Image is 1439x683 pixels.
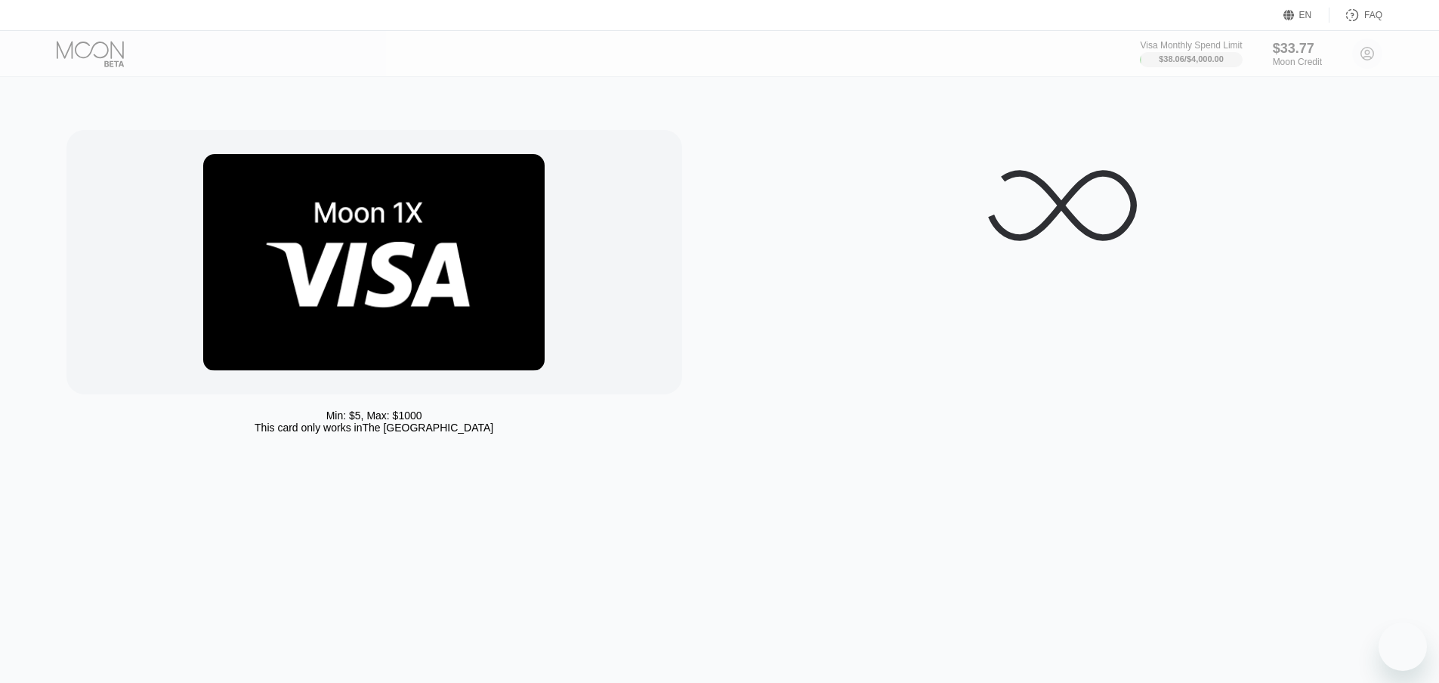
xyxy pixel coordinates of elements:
[1140,40,1242,67] div: Visa Monthly Spend Limit$38.06/$4,000.00
[1379,623,1427,671] iframe: Кнопка запуска окна обмена сообщениями
[1283,8,1329,23] div: EN
[1140,40,1242,51] div: Visa Monthly Spend Limit
[1329,8,1382,23] div: FAQ
[255,422,493,434] div: This card only works in The [GEOGRAPHIC_DATA]
[1159,54,1224,63] div: $38.06 / $4,000.00
[1299,10,1312,20] div: EN
[1364,10,1382,20] div: FAQ
[326,409,422,422] div: Min: $ 5 , Max: $ 1000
